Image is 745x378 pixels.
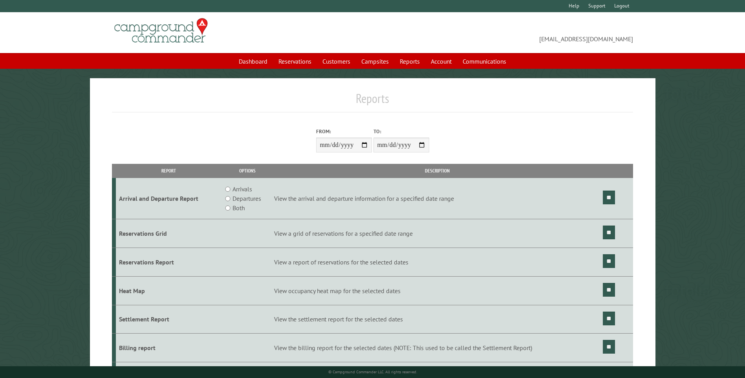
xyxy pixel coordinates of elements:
[395,54,425,69] a: Reports
[316,128,372,135] label: From:
[273,334,602,362] td: View the billing report for the selected dates (NOTE: This used to be called the Settlement Report)
[116,164,221,178] th: Report
[221,164,273,178] th: Options
[426,54,456,69] a: Account
[458,54,511,69] a: Communications
[357,54,394,69] a: Campsites
[273,248,602,276] td: View a report of reservations for the selected dates
[116,334,221,362] td: Billing report
[373,128,429,135] label: To:
[274,54,316,69] a: Reservations
[273,178,602,219] td: View the arrival and departure information for a specified date range
[234,54,272,69] a: Dashboard
[273,219,602,248] td: View a grid of reservations for a specified date range
[273,164,602,178] th: Description
[328,369,417,374] small: © Campground Commander LLC. All rights reserved.
[116,219,221,248] td: Reservations Grid
[116,305,221,334] td: Settlement Report
[318,54,355,69] a: Customers
[273,305,602,334] td: View the settlement report for the selected dates
[112,15,210,46] img: Campground Commander
[116,248,221,276] td: Reservations Report
[116,276,221,305] td: Heat Map
[232,184,252,194] label: Arrivals
[232,194,261,203] label: Departures
[112,91,633,112] h1: Reports
[116,178,221,219] td: Arrival and Departure Report
[232,203,245,213] label: Both
[273,276,602,305] td: View occupancy heat map for the selected dates
[373,22,633,44] span: [EMAIL_ADDRESS][DOMAIN_NAME]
